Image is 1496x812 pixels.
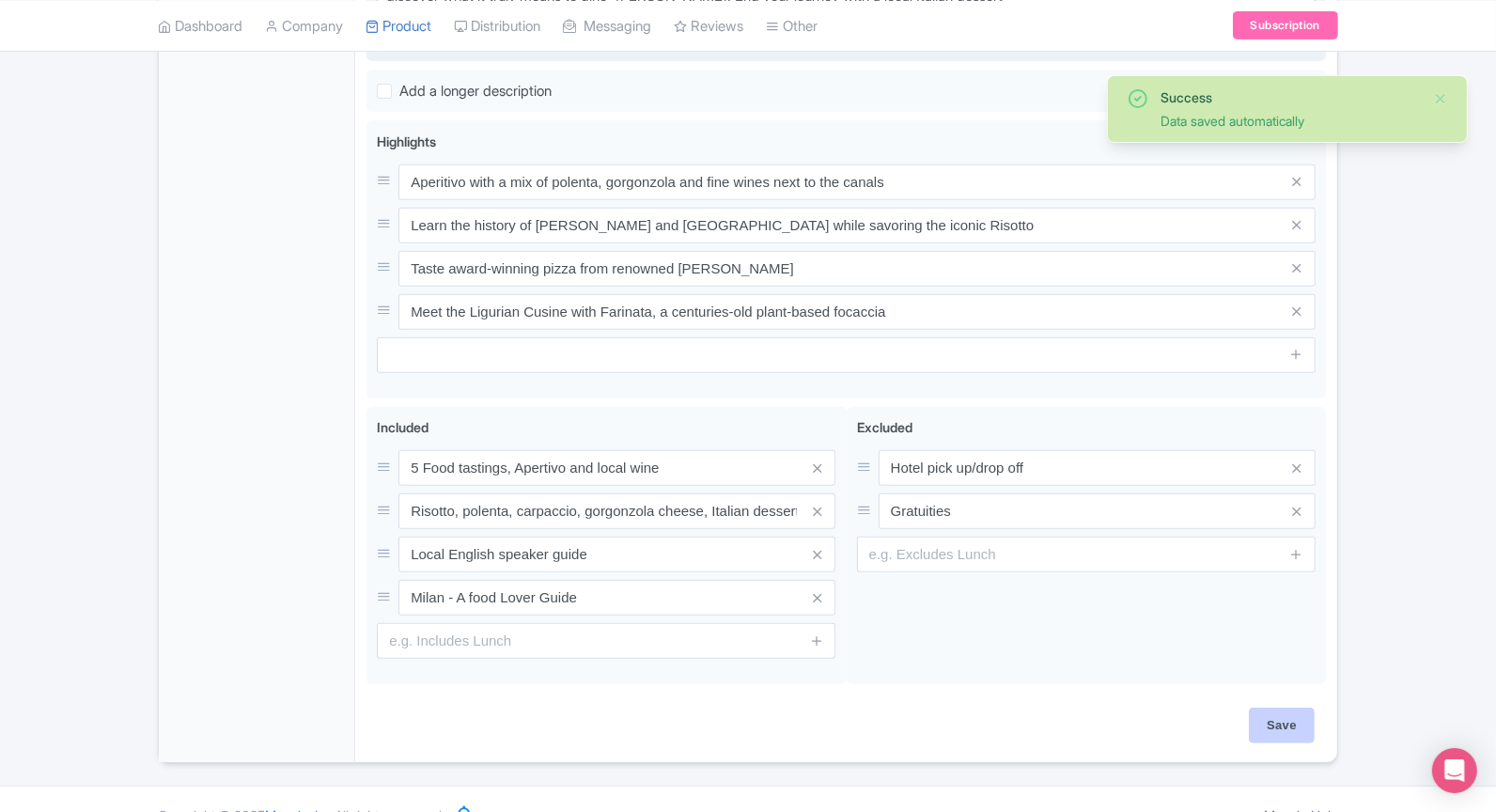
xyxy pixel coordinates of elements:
a: Subscription [1233,11,1338,39]
span: Included [377,419,429,435]
span: Excluded [857,419,912,435]
button: Close [1433,87,1448,110]
div: Success [1161,87,1418,107]
input: e.g. Includes Lunch [377,623,835,659]
input: e.g. Excludes Lunch [857,537,1316,572]
div: Data saved automatically [1161,111,1418,131]
div: Open Intercom Messenger [1432,748,1477,793]
input: Save [1249,708,1315,743]
span: Add a longer description [399,82,552,100]
span: Highlights [377,133,436,149]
